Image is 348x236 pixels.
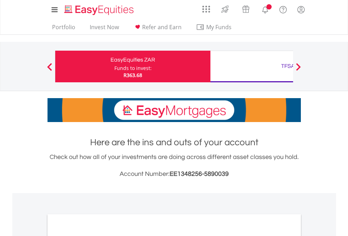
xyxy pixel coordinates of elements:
a: Refer and Earn [131,24,184,34]
a: Vouchers [235,2,256,15]
div: EasyEquities ZAR [59,55,206,65]
a: Portfolio [49,24,78,34]
img: grid-menu-icon.svg [202,5,210,13]
img: EasyEquities_Logo.png [63,4,137,16]
div: Funds to invest: [114,65,152,72]
span: R363.68 [124,72,142,78]
img: EasyMortage Promotion Banner [48,98,301,122]
span: Refer and Earn [142,23,182,31]
h1: Here are the ins and outs of your account [48,136,301,149]
a: Notifications [256,2,274,16]
a: Invest Now [87,24,122,34]
button: Previous [43,66,57,74]
button: Next [291,66,305,74]
a: My Profile [292,2,310,17]
h3: Account Number: [48,169,301,179]
a: Home page [62,2,137,16]
img: vouchers-v2.svg [240,4,252,15]
span: EE1348256-5890039 [170,171,229,177]
a: AppsGrid [198,2,215,13]
img: thrive-v2.svg [219,4,231,15]
div: Check out how all of your investments are doing across different asset classes you hold. [48,152,301,179]
span: My Funds [196,23,242,32]
a: FAQ's and Support [274,2,292,16]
